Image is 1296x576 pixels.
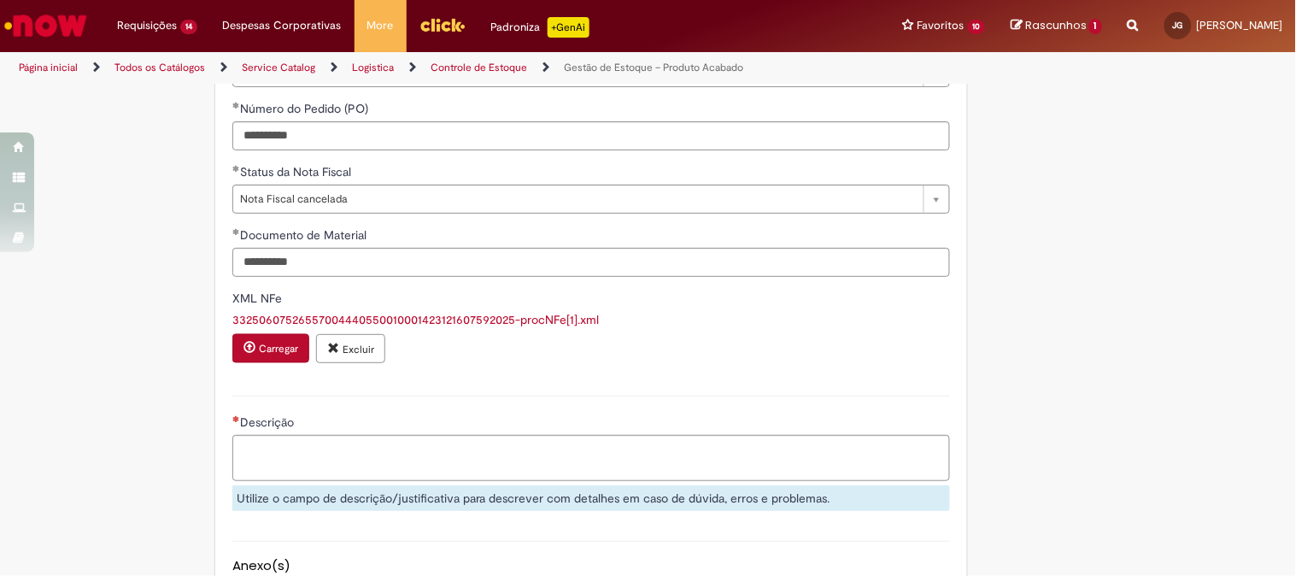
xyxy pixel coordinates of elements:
[232,415,240,422] span: Necessários
[232,559,950,573] h5: Anexo(s)
[232,248,950,277] input: Documento de Material
[240,414,297,430] span: Descrição
[232,228,240,235] span: Obrigatório Preenchido
[548,17,589,38] p: +GenAi
[352,61,394,74] a: Logistica
[240,164,355,179] span: Status da Nota Fiscal
[918,17,965,34] span: Favoritos
[491,17,589,38] div: Padroniza
[232,165,240,172] span: Obrigatório Preenchido
[19,61,78,74] a: Página inicial
[367,17,394,34] span: More
[13,52,851,84] ul: Trilhas de página
[232,291,285,306] span: XML NFe
[232,485,950,511] div: Utilize o campo de descrição/justificativa para descrever com detalhes em caso de dúvida, erros e...
[232,312,599,327] a: Download de 33250607526557004440550010001423121607592025-procNFe[1].xml
[232,102,240,109] span: Obrigatório Preenchido
[316,334,385,363] button: Excluir anexo 33250607526557004440550010001423121607592025-procNFe[1].xml
[240,185,915,213] span: Nota Fiscal cancelada
[259,343,298,356] small: Carregar
[232,435,950,481] textarea: Descrição
[2,9,90,43] img: ServiceNow
[117,17,177,34] span: Requisições
[1025,17,1087,33] span: Rascunhos
[232,334,309,363] button: Carregar anexo de XML NFe
[343,343,374,356] small: Excluir
[1011,18,1102,34] a: Rascunhos
[114,61,205,74] a: Todos os Catálogos
[1197,18,1283,32] span: [PERSON_NAME]
[1173,20,1183,31] span: JG
[240,101,372,116] span: Número do Pedido (PO)
[180,20,197,34] span: 14
[223,17,342,34] span: Despesas Corporativas
[232,121,950,150] input: Número do Pedido (PO)
[1089,19,1102,34] span: 1
[242,61,315,74] a: Service Catalog
[240,227,370,243] span: Documento de Material
[431,61,527,74] a: Controle de Estoque
[968,20,986,34] span: 10
[564,61,743,74] a: Gestão de Estoque – Produto Acabado
[419,12,466,38] img: click_logo_yellow_360x200.png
